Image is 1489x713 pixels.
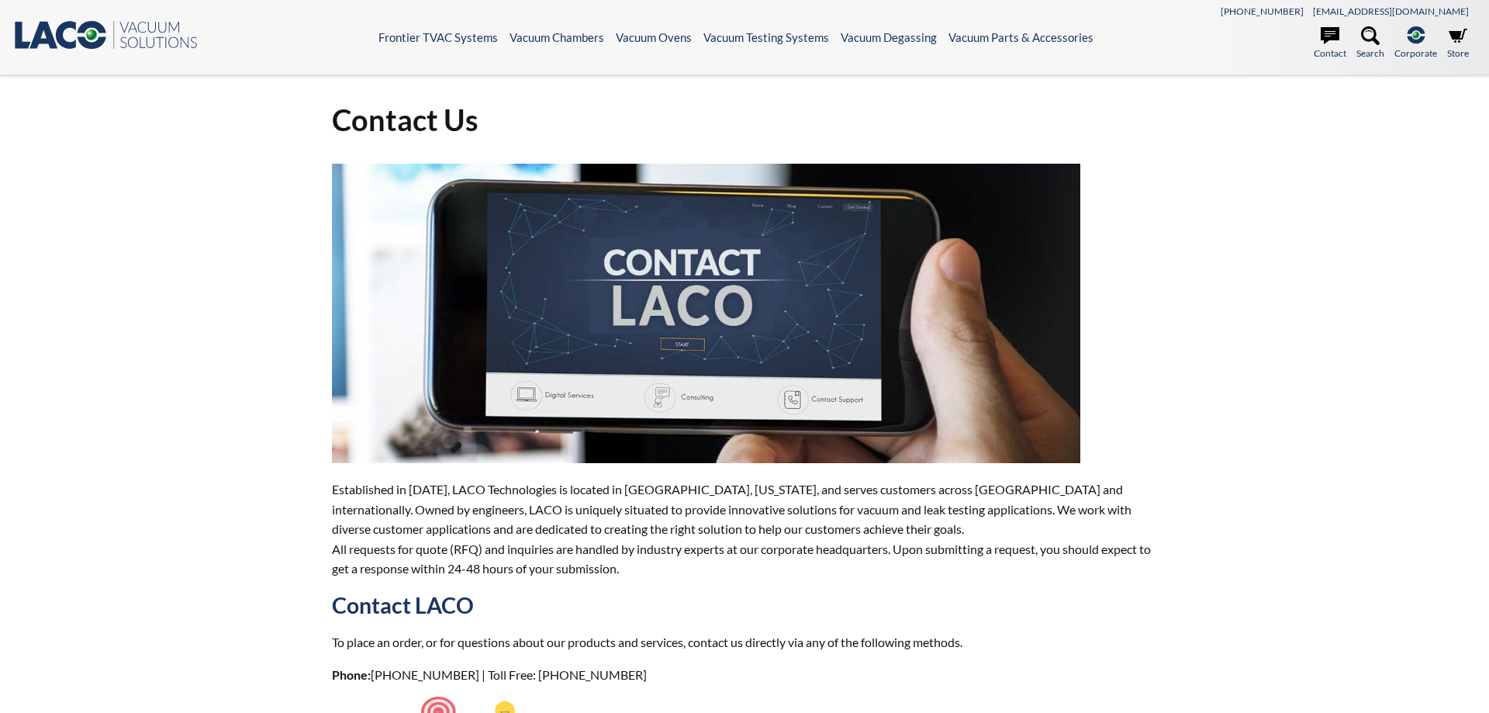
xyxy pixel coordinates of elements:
[332,592,474,618] strong: Contact LACO
[703,30,829,44] a: Vacuum Testing Systems
[332,632,1157,652] p: To place an order, or for questions about our products and services, contact us directly via any ...
[332,479,1157,579] p: Established in [DATE], LACO Technologies is located in [GEOGRAPHIC_DATA], [US_STATE], and serves ...
[1221,5,1304,17] a: [PHONE_NUMBER]
[1394,46,1437,61] span: Corporate
[332,101,1157,139] h1: Contact Us
[1356,26,1384,61] a: Search
[510,30,604,44] a: Vacuum Chambers
[1447,26,1469,61] a: Store
[948,30,1093,44] a: Vacuum Parts & Accessories
[378,30,498,44] a: Frontier TVAC Systems
[1314,26,1346,61] a: Contact
[1313,5,1469,17] a: [EMAIL_ADDRESS][DOMAIN_NAME]
[332,665,1157,685] p: [PHONE_NUMBER] | Toll Free: [PHONE_NUMBER]
[332,164,1080,463] img: ContactUs.jpg
[616,30,692,44] a: Vacuum Ovens
[332,667,371,682] strong: Phone:
[841,30,937,44] a: Vacuum Degassing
